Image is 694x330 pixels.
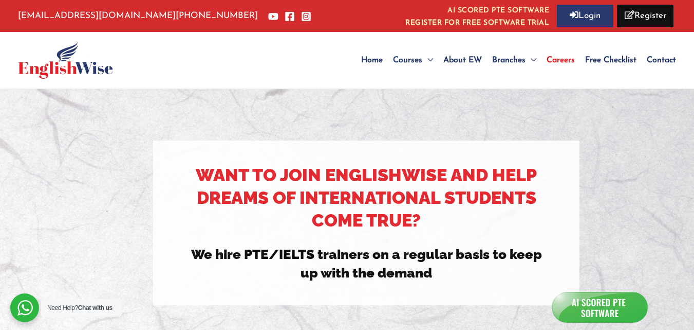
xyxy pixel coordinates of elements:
a: Courses [388,37,438,83]
span: About EW [443,56,482,64]
a: Facebook [285,11,295,22]
a: YouTube [268,11,278,22]
span: Careers [547,56,575,64]
span: Branches [492,56,526,64]
a: Branches [487,37,541,83]
span: Need Help? [47,304,112,311]
img: icon_a.png [554,292,645,322]
span: Free Checklist [585,56,636,64]
strong: Chat with us [78,304,112,311]
p: [PHONE_NUMBER] [18,8,258,24]
a: Login [557,5,613,27]
img: English Wise [18,42,113,79]
nav: Site Navigation [356,37,676,83]
a: Free Checklist [580,37,642,83]
a: Careers [541,37,580,83]
a: About EW [438,37,487,83]
a: Instagram [301,11,311,22]
a: Home [356,37,388,83]
a: Contact [642,37,676,83]
h3: We hire PTE/IELTS trainers on a regular basis to keep up with the demand [181,245,551,283]
span: Home [361,56,383,64]
a: [EMAIL_ADDRESS][DOMAIN_NAME] [18,11,176,20]
a: Register [617,5,673,27]
span: Courses [393,56,422,64]
span: Contact [647,56,676,64]
a: AI SCORED PTE SOFTWAREREGISTER FOR FREE SOFTWARE TRIAL [405,5,549,27]
strong: Want to join EnglishWise and help dreams of international students come true? [196,165,537,231]
i: AI SCORED PTE SOFTWARE [405,5,549,17]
